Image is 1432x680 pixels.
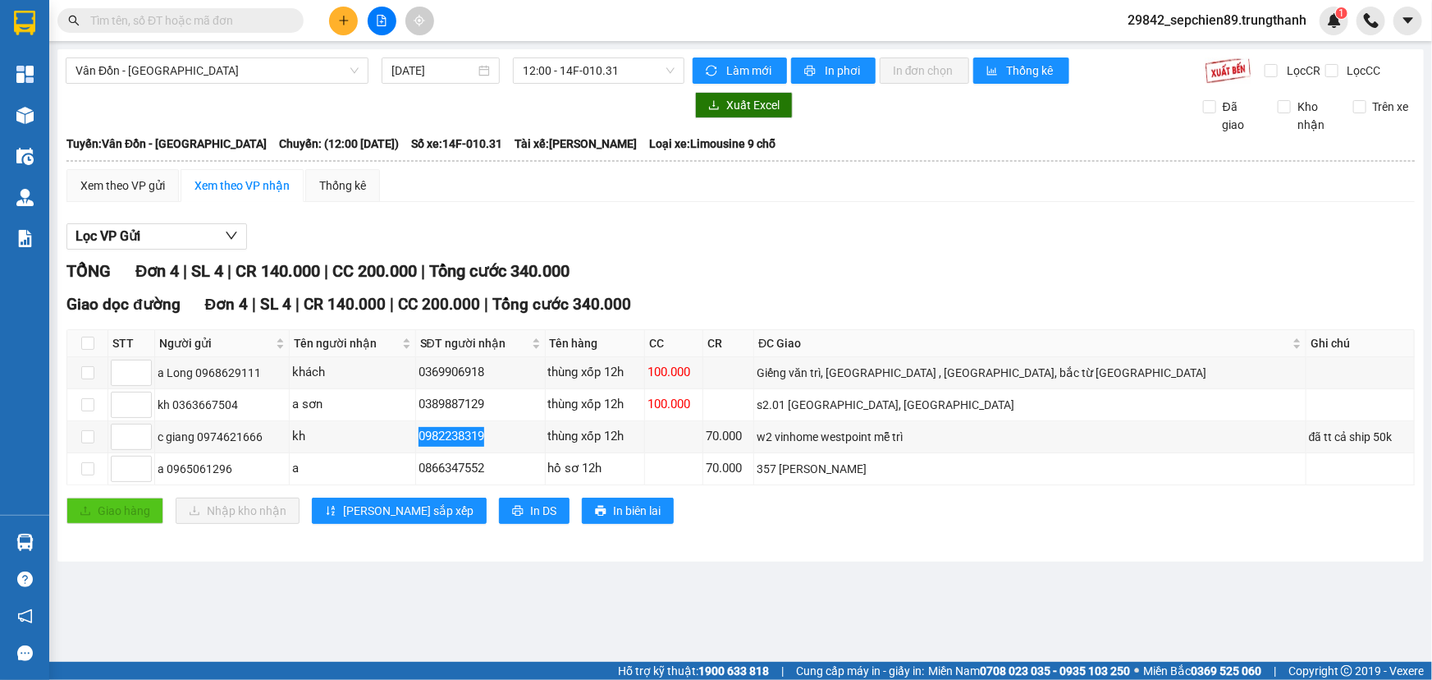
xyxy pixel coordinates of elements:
[693,57,787,84] button: syncLàm mới
[260,295,291,314] span: SL 4
[158,396,286,414] div: kh 0363667504
[312,498,487,524] button: sort-ascending[PERSON_NAME] sắp xếp
[1274,662,1276,680] span: |
[429,261,570,281] span: Tổng cước 340.000
[75,226,140,246] span: Lọc VP Gửi
[484,295,488,314] span: |
[703,330,754,357] th: CR
[290,389,416,421] td: a sơn
[405,7,434,35] button: aim
[16,534,34,551] img: warehouse-icon
[176,498,300,524] button: downloadNhập kho nhận
[548,427,642,447] div: thùng xốp 12h
[391,62,475,80] input: 12/08/2025
[368,7,396,35] button: file-add
[66,137,267,150] b: Tuyến: Vân Đồn - [GEOGRAPHIC_DATA]
[973,57,1069,84] button: bar-chartThống kê
[414,15,425,26] span: aim
[757,460,1303,478] div: 357 [PERSON_NAME]
[75,58,359,83] span: Vân Đồn - Hà Nội
[68,15,80,26] span: search
[416,421,546,453] td: 0982238319
[279,135,399,153] span: Chuyến: (12:00 [DATE])
[191,261,223,281] span: SL 4
[419,363,542,383] div: 0369906918
[757,428,1303,446] div: w2 vinhome westpoint mễ trì
[618,662,769,680] span: Hỗ trợ kỹ thuật:
[1327,13,1342,28] img: icon-new-feature
[706,427,751,447] div: 70.000
[706,459,751,479] div: 70.000
[649,135,775,153] span: Loại xe: Limousine 9 chỗ
[791,57,876,84] button: printerIn phơi
[332,261,417,281] span: CC 200.000
[416,357,546,389] td: 0369906918
[928,662,1130,680] span: Miền Nam
[548,395,642,415] div: thùng xốp 12h
[16,189,34,206] img: warehouse-icon
[708,99,720,113] span: download
[523,58,675,83] span: 12:00 - 14F-010.31
[804,65,818,78] span: printer
[419,459,542,479] div: 0866347552
[338,15,350,26] span: plus
[16,230,34,247] img: solution-icon
[980,664,1130,678] strong: 0708 023 035 - 0935 103 250
[645,330,704,357] th: CC
[757,396,1303,414] div: s2.01 [GEOGRAPHIC_DATA], [GEOGRAPHIC_DATA]
[16,148,34,165] img: warehouse-icon
[1338,7,1344,19] span: 1
[698,664,769,678] strong: 1900 633 818
[343,502,474,520] span: [PERSON_NAME] sắp xếp
[16,66,34,83] img: dashboard-icon
[1341,62,1384,80] span: Lọc CC
[825,62,862,80] span: In phơi
[390,295,394,314] span: |
[292,363,413,383] div: khách
[726,96,780,114] span: Xuất Excel
[796,662,924,680] span: Cung cấp máy in - giấy in:
[135,261,179,281] span: Đơn 4
[613,502,661,520] span: In biên lai
[225,229,238,242] span: down
[758,334,1289,352] span: ĐC Giao
[647,395,701,415] div: 100.000
[1134,668,1139,674] span: ⚪️
[647,363,701,383] div: 100.000
[1143,662,1261,680] span: Miền Bắc
[1401,13,1416,28] span: caret-down
[290,421,416,453] td: kh
[158,428,286,446] div: c giang 0974621666
[227,261,231,281] span: |
[236,261,320,281] span: CR 140.000
[421,261,425,281] span: |
[546,330,645,357] th: Tên hàng
[1309,428,1411,446] div: đã tt cả ship 50k
[1291,98,1340,134] span: Kho nhận
[1191,664,1261,678] strong: 0369 525 060
[1364,13,1379,28] img: phone-icon
[66,223,247,250] button: Lọc VP Gửi
[416,389,546,421] td: 0389887129
[158,364,286,382] div: a Long 0968629111
[1366,98,1416,116] span: Trên xe
[158,460,286,478] div: a 0965061296
[492,295,631,314] span: Tổng cước 340.000
[66,498,163,524] button: uploadGiao hàng
[1205,57,1251,84] img: 9k=
[548,363,642,383] div: thùng xốp 12h
[292,459,413,479] div: a
[757,364,1303,382] div: Giếng văn trì, [GEOGRAPHIC_DATA] , [GEOGRAPHIC_DATA], bắc từ [GEOGRAPHIC_DATA]
[595,505,606,518] span: printer
[411,135,502,153] span: Số xe: 14F-010.31
[290,357,416,389] td: khách
[16,107,34,124] img: warehouse-icon
[292,427,413,447] div: kh
[14,11,35,35] img: logo-vxr
[17,646,33,661] span: message
[986,65,1000,78] span: bar-chart
[582,498,674,524] button: printerIn biên lai
[183,261,187,281] span: |
[1341,665,1352,677] span: copyright
[499,498,570,524] button: printerIn DS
